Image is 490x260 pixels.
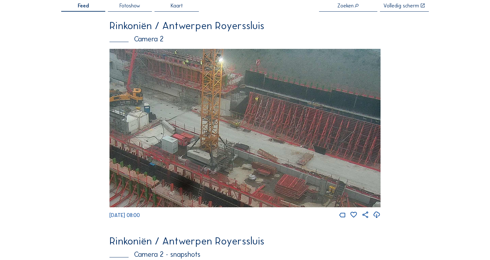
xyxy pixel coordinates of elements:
div: Rinkoniën / Antwerpen Royerssluis [109,21,381,31]
span: Kaart [171,3,183,8]
img: Image [109,49,381,208]
div: Volledig scherm [383,3,419,8]
div: Camera 2 [109,36,381,43]
span: Fotoshow [120,3,140,8]
div: Camera 2 - snapshots [109,251,381,258]
span: Feed [78,3,89,8]
div: Rinkoniën / Antwerpen Royerssluis [109,236,381,246]
span: [DATE] 08:00 [109,212,140,218]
